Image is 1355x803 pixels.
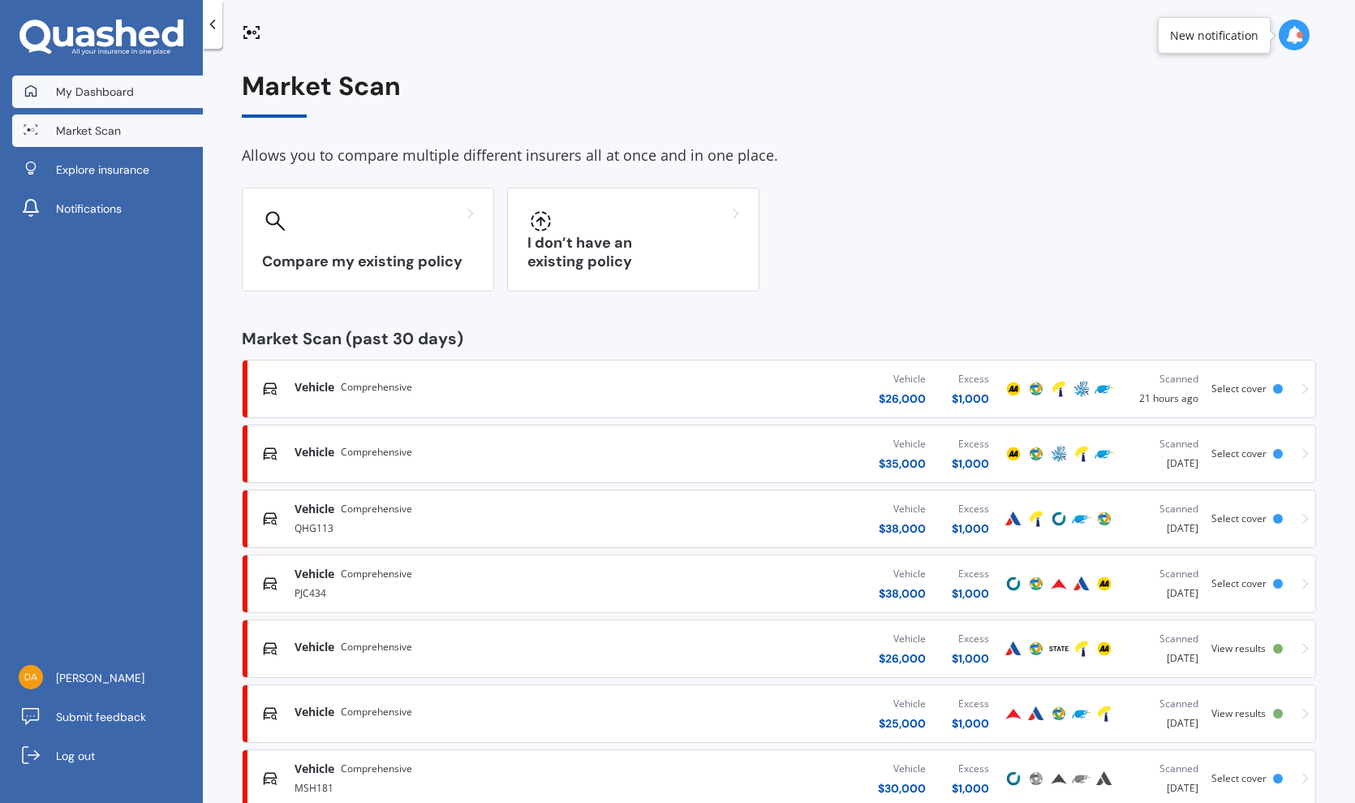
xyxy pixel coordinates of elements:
div: PJC434 [295,582,632,602]
div: Scanned [1129,631,1198,647]
div: $ 25,000 [879,715,926,732]
span: View results [1211,641,1266,655]
div: [DATE] [1129,436,1198,472]
span: Market Scan [56,123,121,139]
img: Protecta [1026,444,1046,464]
a: VehicleComprehensiveVehicle$35,000Excess$1,000AAProtectaAMPTowerTrade Me InsuranceScanned[DATE]Se... [242,425,1316,483]
div: MSH181 [295,777,632,797]
img: Autosure [1004,509,1023,529]
div: [DATE] [1129,761,1198,797]
span: Select cover [1211,512,1267,525]
span: Vehicle [295,639,334,655]
span: Select cover [1211,447,1267,460]
img: Provident [1004,704,1023,723]
div: Scanned [1129,761,1198,777]
div: $ 1,000 [952,585,989,602]
span: Select cover [1211,382,1267,395]
span: Vehicle [295,444,334,460]
img: Protecta [1026,769,1046,788]
div: $ 26,000 [879,391,926,407]
span: Vehicle [295,566,334,582]
img: Trade Me Insurance [1072,769,1091,788]
img: Tower [1072,444,1091,464]
span: Comprehensive [341,379,412,395]
div: $ 26,000 [879,650,926,667]
div: Excess [952,631,989,647]
a: My Dashboard [12,76,203,108]
img: Autosure [1095,769,1114,788]
div: $ 1,000 [952,391,989,407]
img: Autosure [1072,574,1091,594]
img: Tower [1049,379,1069,399]
img: AMP [1049,444,1069,464]
img: Tower [1026,509,1046,529]
img: Protecta [1049,704,1069,723]
img: Trade Me Insurance [1072,704,1091,723]
img: Autosure [1026,704,1046,723]
img: Protecta [1026,639,1046,658]
div: Excess [952,761,989,777]
span: Vehicle [295,704,334,720]
span: Vehicle [295,501,334,517]
img: Autosure [1004,639,1023,658]
div: $ 1,000 [952,715,989,732]
img: Cove [1004,574,1023,594]
span: [PERSON_NAME] [56,670,144,686]
a: VehicleComprehensivePJC434Vehicle$38,000Excess$1,000CoveProtectaProvidentAutosureAAScanned[DATE]S... [242,555,1316,613]
div: Vehicle [878,761,926,777]
div: Scanned [1129,501,1198,517]
span: My Dashboard [56,84,134,100]
img: Protecta [1026,379,1046,399]
h3: Compare my existing policy [262,253,474,271]
a: Explore insurance [12,153,203,186]
img: AMP [1072,379,1091,399]
img: Provident [1049,769,1069,788]
span: Vehicle [295,761,334,777]
div: [DATE] [1129,696,1198,732]
div: [DATE] [1129,501,1198,537]
div: Scanned [1129,371,1198,387]
img: Cove [1004,769,1023,788]
div: $ 38,000 [879,585,926,602]
div: Vehicle [879,501,926,517]
div: Excess [952,566,989,582]
span: Comprehensive [341,444,412,460]
a: VehicleComprehensiveVehicle$26,000Excess$1,000AutosureProtectaStateTowerAAScanned[DATE]View results [242,620,1316,678]
span: Comprehensive [341,566,412,582]
img: Trade Me Insurance [1095,379,1114,399]
span: Comprehensive [341,704,412,720]
div: Excess [952,696,989,712]
div: Scanned [1129,566,1198,582]
div: Vehicle [879,436,926,452]
div: $ 1,000 [952,780,989,797]
span: Select cover [1211,576,1267,590]
img: 2c2ea5534289cb9f59ab252f37741d48 [19,665,43,689]
img: AA [1095,574,1114,594]
a: Notifications [12,192,203,225]
img: Trade Me Insurance [1095,444,1114,464]
div: 21 hours ago [1129,371,1198,407]
div: Excess [952,436,989,452]
div: New notification [1170,28,1258,44]
div: [DATE] [1129,631,1198,667]
div: Excess [952,501,989,517]
a: VehicleComprehensiveQHG113Vehicle$38,000Excess$1,000AutosureTowerCoveTrade Me InsuranceProtectaSc... [242,490,1316,548]
img: Cove [1049,509,1069,529]
img: State [1049,639,1069,658]
div: QHG113 [295,517,632,537]
a: [PERSON_NAME] [12,662,203,694]
img: Tower [1072,639,1091,658]
a: VehicleComprehensiveVehicle$26,000Excess$1,000AAProtectaTowerAMPTrade Me InsuranceScanned21 hours... [242,360,1316,418]
img: Tower [1095,704,1114,723]
div: Vehicle [879,696,926,712]
a: Market Scan [12,114,203,147]
div: Scanned [1129,436,1198,452]
img: Protecta [1095,509,1114,529]
span: Vehicle [295,379,334,395]
span: Explore insurance [56,162,149,178]
div: Vehicle [879,566,926,582]
img: Trade Me Insurance [1072,509,1091,529]
span: View results [1211,706,1266,720]
a: Log out [12,740,203,772]
a: Submit feedback [12,701,203,733]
